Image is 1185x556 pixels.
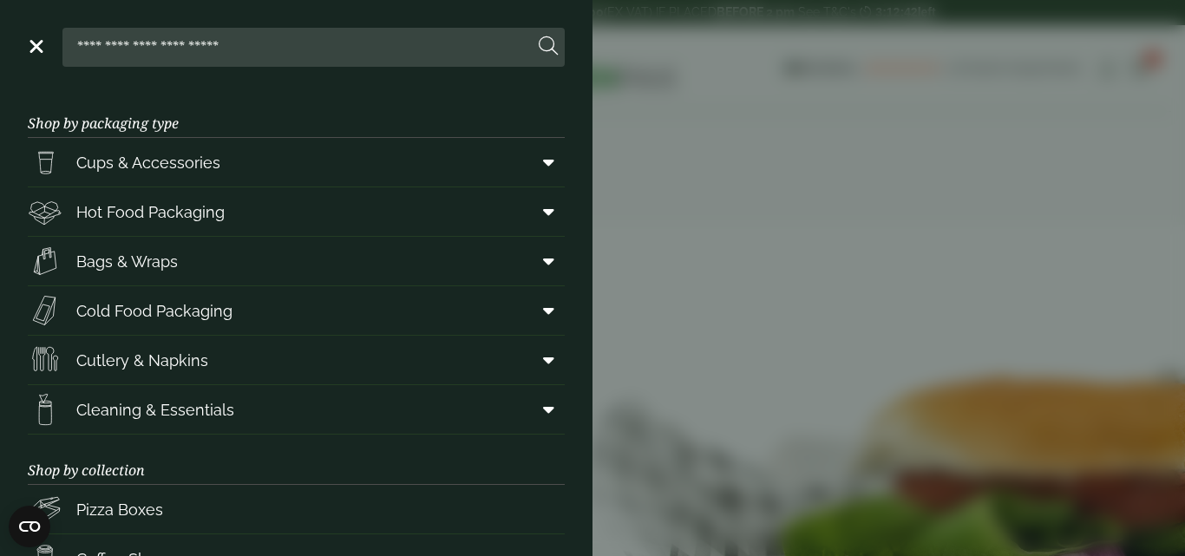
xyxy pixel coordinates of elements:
[76,250,178,273] span: Bags & Wraps
[28,286,565,335] a: Cold Food Packaging
[28,293,62,328] img: Sandwich_box.svg
[28,492,62,527] img: Pizza_boxes.svg
[76,349,208,372] span: Cutlery & Napkins
[28,187,565,236] a: Hot Food Packaging
[28,244,62,278] img: Paper_carriers.svg
[76,498,163,521] span: Pizza Boxes
[28,392,62,427] img: open-wipe.svg
[28,145,62,180] img: PintNhalf_cup.svg
[28,237,565,285] a: Bags & Wraps
[28,138,565,186] a: Cups & Accessories
[28,343,62,377] img: Cutlery.svg
[28,88,565,138] h3: Shop by packaging type
[76,200,225,224] span: Hot Food Packaging
[28,385,565,434] a: Cleaning & Essentials
[76,299,232,323] span: Cold Food Packaging
[76,151,220,174] span: Cups & Accessories
[28,194,62,229] img: Deli_box.svg
[28,485,565,533] a: Pizza Boxes
[9,506,50,547] button: Open CMP widget
[76,398,234,422] span: Cleaning & Essentials
[28,435,565,485] h3: Shop by collection
[28,336,565,384] a: Cutlery & Napkins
